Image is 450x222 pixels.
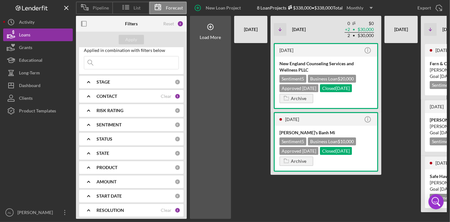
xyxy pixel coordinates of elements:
[19,105,56,119] div: Product Templates
[134,5,141,10] span: List
[3,54,73,67] button: Educational
[279,137,306,145] div: Sentiment 5
[435,160,449,166] time: 2025-07-09 22:04
[345,33,350,39] td: 2
[16,206,57,220] div: [PERSON_NAME]
[3,79,73,92] button: Dashboard
[175,79,180,85] div: 0
[206,2,241,14] div: New Loan Project
[163,21,174,26] div: Reset
[19,67,40,81] div: Long-Term
[175,207,180,213] div: 2
[84,48,179,53] div: Applied in combination with filters below
[175,93,180,99] div: 1
[97,208,124,213] b: RESOLUTION
[3,206,73,219] button: AL[PERSON_NAME]
[279,48,293,53] time: 2025-05-23 15:22
[161,208,172,213] div: Clear
[257,3,377,13] div: 8 Loan Projects • $338,000 Total
[19,29,30,43] div: Loans
[352,34,356,38] span: •
[292,27,306,32] b: [DATE]
[126,35,137,44] div: Apply
[93,5,109,10] span: Pipeline
[19,41,32,55] div: Grants
[274,43,378,109] a: [DATE]New England Counseling Services and Wellness PLLCSentiment5Business Loan$20,000Approved [DA...
[411,2,447,14] button: Export
[285,117,299,122] time: 2025-05-14 14:26
[97,179,116,184] b: AMOUNT
[166,5,183,10] span: Forecast
[175,108,180,113] div: 0
[357,33,374,39] td: $30,000
[175,193,180,199] div: 0
[308,75,356,83] div: Business Loan $20,000
[308,137,356,145] div: Business Loan $10,000
[175,136,180,142] div: 0
[279,84,318,92] div: Approved [DATE]
[97,122,122,127] b: SENTIMENT
[97,108,123,113] b: RISK RATING
[200,35,221,40] div: Load More
[19,16,34,30] div: Activity
[19,92,33,106] div: Clients
[347,3,363,13] div: Monthly
[417,2,431,14] div: Export
[279,147,318,155] div: Approved [DATE]
[97,94,117,99] b: CONTACT
[352,28,356,32] span: •
[177,21,184,27] div: 3
[279,130,372,136] div: [PERSON_NAME]'s Banh Mi
[430,104,444,109] time: 2025-06-25 14:58
[357,27,374,33] td: $30,000
[3,29,73,41] button: Loans
[320,147,352,155] div: Closed [DATE]
[97,79,110,85] b: STAGE
[97,151,109,156] b: STATE
[291,156,306,166] div: Archive
[279,94,313,103] button: Archive
[3,92,73,105] button: Clients
[274,112,378,172] a: [DATE][PERSON_NAME]'s Banh MiSentiment5Business Loan$10,000Approved [DATE]Closed[DATE]Archive
[279,60,372,73] div: New England Counseling Services and Wellness PLLC
[125,21,138,26] b: Filters
[175,122,180,128] div: 0
[343,3,377,13] button: Monthly
[357,21,374,27] td: $0
[175,179,180,185] div: 0
[320,84,352,92] div: Closed [DATE]
[388,18,415,41] div: [DATE]
[19,54,42,68] div: Educational
[3,16,73,29] button: Activity
[190,2,247,14] button: New Loan Project
[345,27,350,33] td: + 2
[3,105,73,117] button: Product Templates
[279,75,306,83] div: Sentiment 5
[161,94,172,99] div: Clear
[291,94,306,103] div: Archive
[279,156,313,166] button: Archive
[286,5,312,10] div: $338,000
[97,193,122,199] b: START DATE
[119,35,144,44] button: Apply
[3,41,73,54] button: Grants
[97,136,112,142] b: STATUS
[237,18,264,41] div: [DATE]
[8,211,11,214] text: AL
[345,21,350,27] td: 0
[3,67,73,79] button: Long-Term
[19,79,41,93] div: Dashboard
[175,165,180,170] div: 0
[428,194,444,209] div: Open Intercom Messenger
[435,48,449,53] time: 2025-07-07 17:01
[97,165,117,170] b: PRODUCT
[175,150,180,156] div: 0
